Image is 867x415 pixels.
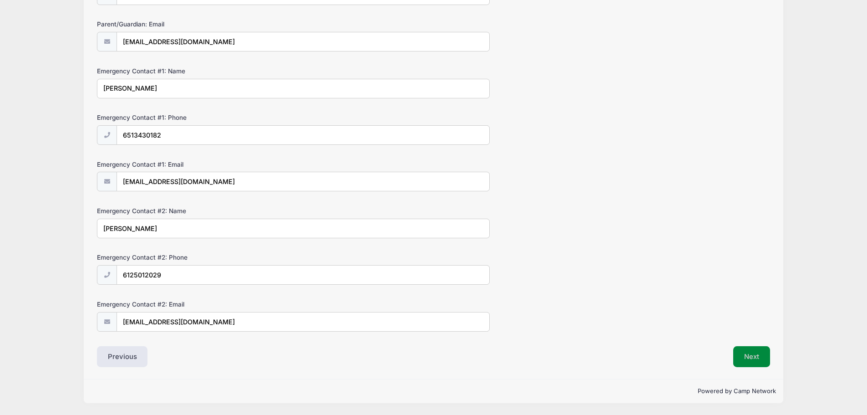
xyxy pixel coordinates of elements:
label: Emergency Contact #2: Phone [97,253,321,262]
label: Parent/Guardian: Email [97,20,321,29]
input: (xxx) xxx-xxxx [117,265,490,285]
label: Emergency Contact #1: Name [97,67,321,76]
label: Emergency Contact #1: Email [97,160,321,169]
input: email@email.com [117,32,490,51]
input: email@email.com [117,312,490,332]
input: email@email.com [117,172,490,191]
button: Previous [97,346,148,367]
button: Next [733,346,770,367]
p: Powered by Camp Network [91,387,776,396]
label: Emergency Contact #2: Name [97,206,321,215]
label: Emergency Contact #1: Phone [97,113,321,122]
label: Emergency Contact #2: Email [97,300,321,309]
input: (xxx) xxx-xxxx [117,125,490,145]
